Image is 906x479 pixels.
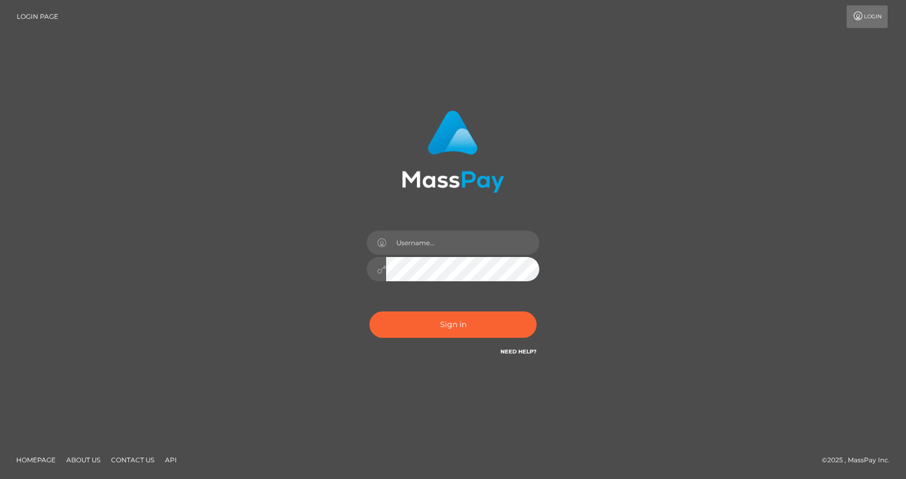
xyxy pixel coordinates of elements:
button: Sign in [369,311,537,338]
a: Login Page [17,5,58,28]
a: Need Help? [500,348,537,355]
a: API [161,452,181,468]
img: MassPay Login [402,110,504,193]
a: Contact Us [107,452,159,468]
a: Login [847,5,888,28]
input: Username... [386,231,539,255]
a: About Us [62,452,105,468]
div: © 2025 , MassPay Inc. [822,454,898,466]
a: Homepage [12,452,60,468]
